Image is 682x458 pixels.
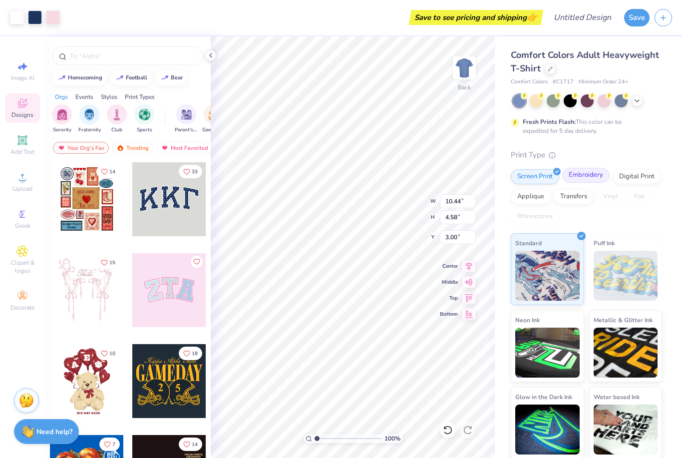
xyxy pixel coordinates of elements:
[52,104,72,134] button: filter button
[515,392,572,402] span: Glow in the Dark Ink
[515,238,542,248] span: Standard
[58,75,66,81] img: trend_line.gif
[546,7,619,27] input: Untitled Design
[99,438,120,451] button: Like
[179,438,202,451] button: Like
[112,142,153,154] div: Trending
[594,328,658,378] img: Metallic & Glitter Ink
[440,295,458,302] span: Top
[75,92,93,101] div: Events
[109,351,115,356] span: 10
[179,165,202,178] button: Like
[202,126,225,134] span: Game Day
[111,126,122,134] span: Club
[594,251,658,301] img: Puff Ink
[527,11,538,23] span: 👉
[84,109,95,120] img: Fraternity Image
[109,260,115,265] span: 15
[96,256,120,269] button: Like
[139,109,150,120] img: Sports Image
[55,92,68,101] div: Orgs
[511,209,559,224] div: Rhinestones
[553,78,574,86] span: # C1717
[12,185,32,193] span: Upload
[515,328,580,378] img: Neon Ink
[134,104,154,134] button: filter button
[68,75,102,80] div: homecoming
[511,169,559,184] div: Screen Print
[101,92,117,101] div: Styles
[52,70,107,85] button: homecoming
[384,434,400,443] span: 100 %
[125,92,155,101] div: Print Types
[597,189,625,204] div: Vinyl
[161,75,169,81] img: trend_line.gif
[171,75,183,80] div: bear
[107,104,127,134] button: filter button
[11,111,33,119] span: Designs
[192,351,198,356] span: 18
[594,315,653,325] span: Metallic & Glitter Ink
[137,126,152,134] span: Sports
[554,189,594,204] div: Transfers
[57,144,65,151] img: most_fav.gif
[112,442,115,447] span: 7
[155,70,187,85] button: bear
[202,104,225,134] button: filter button
[192,169,198,174] span: 33
[69,51,197,61] input: Try "Alpha"
[78,104,101,134] div: filter for Fraternity
[202,104,225,134] div: filter for Game Day
[52,104,72,134] div: filter for Sorority
[109,169,115,174] span: 14
[96,165,120,178] button: Like
[511,189,551,204] div: Applique
[36,427,72,437] strong: Need help?
[179,347,202,360] button: Like
[440,311,458,318] span: Bottom
[15,222,30,230] span: Greek
[116,75,124,81] img: trend_line.gif
[78,126,101,134] span: Fraternity
[613,169,661,184] div: Digital Print
[454,58,474,78] img: Back
[53,126,71,134] span: Sorority
[628,189,651,204] div: Foil
[53,142,109,154] div: Your Org's Fav
[56,109,68,120] img: Sorority Image
[5,259,40,275] span: Clipart & logos
[523,117,646,135] div: This color can be expedited for 5 day delivery.
[515,315,540,325] span: Neon Ink
[192,442,198,447] span: 14
[134,104,154,134] div: filter for Sports
[78,104,101,134] button: filter button
[511,78,548,86] span: Comfort Colors
[175,104,198,134] div: filter for Parent's Weekend
[624,9,650,26] button: Save
[594,405,658,455] img: Water based Ink
[10,304,34,312] span: Decorate
[110,70,152,85] button: football
[523,118,576,126] strong: Fresh Prints Flash:
[440,279,458,286] span: Middle
[96,347,120,360] button: Like
[175,126,198,134] span: Parent's Weekend
[111,109,122,120] img: Club Image
[191,256,203,268] button: Like
[181,109,192,120] img: Parent's Weekend Image
[156,142,213,154] div: Most Favorited
[116,144,124,151] img: trending.gif
[10,148,34,156] span: Add Text
[161,144,169,151] img: most_fav.gif
[511,49,659,74] span: Comfort Colors Adult Heavyweight T-Shirt
[11,74,34,82] span: Image AI
[594,238,615,248] span: Puff Ink
[107,104,127,134] div: filter for Club
[458,83,471,92] div: Back
[411,10,541,25] div: Save to see pricing and shipping
[126,75,147,80] div: football
[579,78,629,86] span: Minimum Order: 24 +
[440,263,458,270] span: Center
[175,104,198,134] button: filter button
[562,168,610,183] div: Embroidery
